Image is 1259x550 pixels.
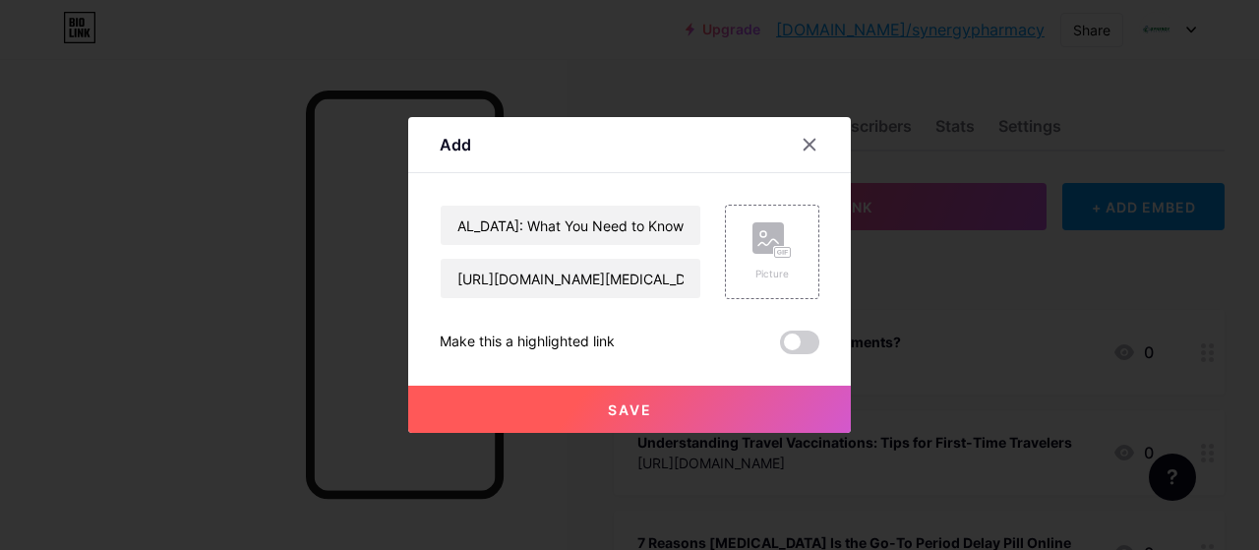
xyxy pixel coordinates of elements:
div: Make this a highlighted link [440,331,615,354]
button: Save [408,386,851,433]
div: Picture [752,267,792,281]
input: Title [441,206,700,245]
input: URL [441,259,700,298]
div: Add [440,133,471,156]
span: Save [608,401,652,418]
